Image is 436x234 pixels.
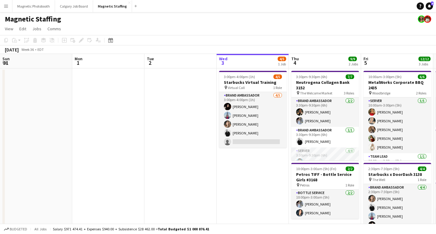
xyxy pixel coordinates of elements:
[349,62,358,66] div: 2 Jobs
[3,226,28,232] button: Budgeted
[37,47,44,52] div: EDT
[228,85,245,90] span: Virtual Call
[5,26,13,31] span: View
[273,74,282,79] span: 4/5
[147,56,154,61] span: Tue
[291,56,299,61] span: Thu
[291,80,359,91] h3: Neutrogena Collagen Bank 3152
[2,56,10,61] span: Sun
[363,71,431,160] app-job-card: 10:00am-3:00pm (5h)6/6MetalWorks Corporate BBQ 2435 Woodbridge2 RolesServer5/510:00am-3:00pm (5h)...
[278,57,286,61] span: 4/5
[17,25,29,33] a: Edit
[158,227,209,231] span: Total Budgeted $1 000 876.41
[75,56,82,61] span: Mon
[53,227,209,231] div: Salary $971 474.41 + Expenses $940.00 + Subsistence $28 462.00 =
[426,2,433,10] a: 4
[300,183,309,187] span: Petros
[363,153,431,174] app-card-role: Team Lead1/110:00am-3:00pm (5h)
[372,177,385,182] span: The Well
[291,190,359,219] app-card-role: Bottle Service2/210:00pm-3:00am (5h)[PERSON_NAME][PERSON_NAME]
[296,74,327,79] span: 3:30pm-9:30pm (6h)
[296,166,336,171] span: 10:00pm-3:00am (5h) (Fri)
[291,147,359,194] app-card-role: Server4/43:30pm-9:30pm (6h)[PERSON_NAME]
[30,25,44,33] a: Jobs
[146,59,154,66] span: 2
[416,91,426,95] span: 2 Roles
[291,127,359,147] app-card-role: Brand Ambassador1/13:30pm-9:30pm (6h)[PERSON_NAME]
[32,26,41,31] span: Jobs
[346,74,354,79] span: 7/7
[372,91,390,95] span: Woodbridge
[418,57,431,61] span: 12/12
[368,166,399,171] span: 2:30pm-7:30pm (5h)
[345,183,354,187] span: 1 Role
[218,59,228,66] span: 3
[5,15,61,24] h1: Magnetic Staffing
[219,56,228,61] span: Wed
[224,74,255,79] span: 3:00pm-4:00pm (1h)
[2,25,16,33] a: View
[348,57,357,61] span: 9/9
[424,15,431,23] app-user-avatar: Kara & Monika
[5,47,19,53] div: [DATE]
[368,74,402,79] span: 10:00am-3:00pm (5h)
[219,92,287,148] app-card-role: Brand Ambassador4/53:00pm-4:00pm (1h)[PERSON_NAME][PERSON_NAME][PERSON_NAME][PERSON_NAME]
[300,91,332,95] span: The Welcome Market
[45,25,63,33] a: Comms
[363,172,431,177] h3: Starbucks x DoorDash 3138
[291,163,359,219] app-job-card: 10:00pm-3:00am (5h) (Fri)2/2Petros TIFF - Bottle Service Girls #3168 Petros1 RoleBottle Service2/...
[55,0,93,12] button: Calgary Job Board
[363,97,431,153] app-card-role: Server5/510:00am-3:00pm (5h)[PERSON_NAME][PERSON_NAME][PERSON_NAME][PERSON_NAME][PERSON_NAME]
[344,91,354,95] span: 3 Roles
[418,166,426,171] span: 4/4
[290,59,299,66] span: 4
[418,74,426,79] span: 6/6
[12,0,55,12] button: Magnetic Photobooth
[219,80,287,85] h3: Starbucks Virtual Training
[291,97,359,127] app-card-role: Brand Ambassador2/23:30pm-9:30pm (6h)[PERSON_NAME][PERSON_NAME]
[291,71,359,160] app-job-card: 3:30pm-9:30pm (6h)7/7Neutrogena Collagen Bank 3152 The Welcome Market3 RolesBrand Ambassador2/23:...
[363,163,431,231] app-job-card: 2:30pm-7:30pm (5h)4/4Starbucks x DoorDash 3138 The Well1 RoleBrand Ambassador4/42:30pm-7:30pm (5h...
[291,172,359,183] h3: Petros TIFF - Bottle Service Girls #3168
[419,62,430,66] div: 3 Jobs
[74,59,82,66] span: 1
[431,2,434,5] span: 4
[273,85,282,90] span: 1 Role
[33,227,48,231] span: All jobs
[363,184,431,231] app-card-role: Brand Ambassador4/42:30pm-7:30pm (5h)[PERSON_NAME][PERSON_NAME][PERSON_NAME][PERSON_NAME]
[418,15,425,23] app-user-avatar: Bianca Fantauzzi
[10,227,27,231] span: Budgeted
[20,47,35,52] span: Week 36
[219,71,287,148] app-job-card: 3:00pm-4:00pm (1h)4/5Starbucks Virtual Training Virtual Call1 RoleBrand Ambassador4/53:00pm-4:00p...
[418,177,426,182] span: 1 Role
[93,0,132,12] button: Magnetic Staffing
[363,59,368,66] span: 5
[278,62,286,66] div: 1 Job
[47,26,61,31] span: Comms
[363,80,431,91] h3: MetalWorks Corporate BBQ 2435
[2,59,10,66] span: 31
[363,56,368,61] span: Fri
[346,166,354,171] span: 2/2
[19,26,26,31] span: Edit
